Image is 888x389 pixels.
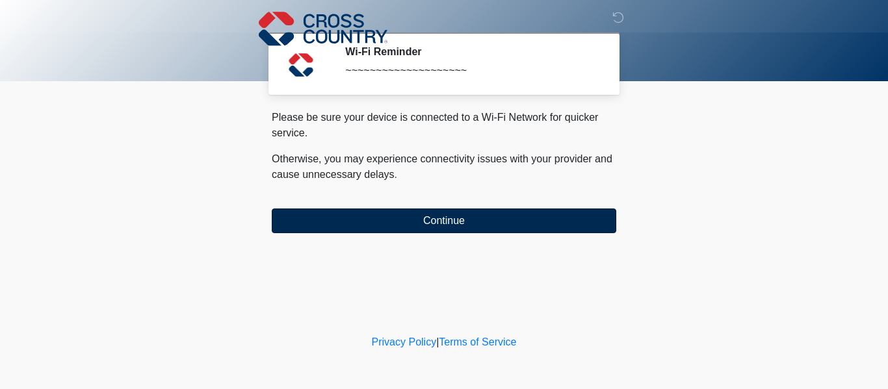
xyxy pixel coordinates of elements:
p: Otherwise, you may experience connectivity issues with your provider and cause unnecessary delays [272,151,616,182]
a: | [436,336,439,347]
img: Cross Country Logo [259,10,387,47]
button: Continue [272,208,616,233]
div: ~~~~~~~~~~~~~~~~~~~~ [345,63,597,79]
span: . [395,169,397,180]
a: Privacy Policy [372,336,437,347]
p: Please be sure your device is connected to a Wi-Fi Network for quicker service. [272,110,616,141]
a: Terms of Service [439,336,516,347]
img: Agent Avatar [281,45,320,84]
